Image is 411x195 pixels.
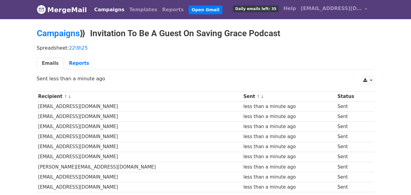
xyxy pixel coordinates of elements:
[336,132,369,142] td: Sent
[243,133,335,140] div: less than a minute ago
[233,5,278,12] span: Daily emails left: 35
[37,57,64,70] a: Emails
[243,103,335,110] div: less than a minute ago
[69,45,88,51] a: 22\9\25
[37,112,242,122] td: [EMAIL_ADDRESS][DOMAIN_NAME]
[243,143,335,150] div: less than a minute ago
[37,45,374,51] p: Spreadsheet:
[336,172,369,182] td: Sent
[37,3,87,16] a: MergeMail
[37,28,374,39] h2: ⟫ Invitation To Be A Guest On Saving Grace Podcast
[37,172,242,182] td: [EMAIL_ADDRESS][DOMAIN_NAME]
[37,142,242,152] td: [EMAIL_ADDRESS][DOMAIN_NAME]
[298,2,370,17] a: [EMAIL_ADDRESS][DOMAIN_NAME]
[37,28,80,38] a: Campaigns
[243,113,335,120] div: less than a minute ago
[68,94,71,99] a: ↓
[243,153,335,160] div: less than a minute ago
[242,92,336,102] th: Sent
[243,164,335,171] div: less than a minute ago
[37,92,242,102] th: Recipient
[37,5,46,14] img: MergeMail logo
[64,94,67,99] a: ↑
[257,94,260,99] a: ↑
[243,174,335,181] div: less than a minute ago
[301,5,362,12] span: [EMAIL_ADDRESS][DOMAIN_NAME]
[336,142,369,152] td: Sent
[37,122,242,132] td: [EMAIL_ADDRESS][DOMAIN_NAME]
[37,102,242,112] td: [EMAIL_ADDRESS][DOMAIN_NAME]
[243,184,335,191] div: less than a minute ago
[37,75,374,82] p: Sent less than a minute ago
[336,182,369,192] td: Sent
[336,112,369,122] td: Sent
[336,122,369,132] td: Sent
[189,5,222,14] a: Open Gmail
[336,102,369,112] td: Sent
[127,4,160,16] a: Templates
[37,182,242,192] td: [EMAIL_ADDRESS][DOMAIN_NAME]
[92,4,127,16] a: Campaigns
[336,92,369,102] th: Status
[64,57,94,70] a: Reports
[281,2,298,15] a: Help
[261,94,264,99] a: ↓
[243,123,335,130] div: less than a minute ago
[37,152,242,162] td: [EMAIL_ADDRESS][DOMAIN_NAME]
[336,152,369,162] td: Sent
[336,162,369,172] td: Sent
[37,132,242,142] td: [EMAIL_ADDRESS][DOMAIN_NAME]
[231,2,281,15] a: Daily emails left: 35
[160,4,186,16] a: Reports
[37,162,242,172] td: [PERSON_NAME][EMAIL_ADDRESS][DOMAIN_NAME]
